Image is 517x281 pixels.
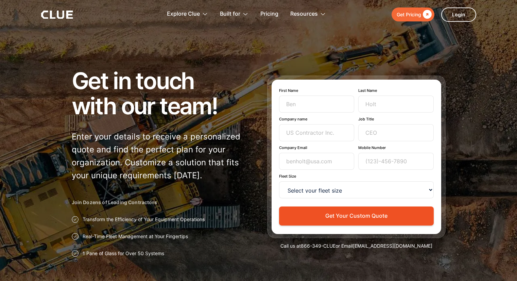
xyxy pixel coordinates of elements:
div:  [421,10,432,19]
label: Mobile Number [358,145,434,150]
label: Last Name [358,88,434,93]
input: CEO [358,124,434,141]
label: First Name [279,88,355,93]
div: Built for [220,3,240,25]
label: Fleet Size [279,174,434,179]
a: Get Pricing [392,7,434,21]
p: Transform the Efficiency of Your Equipment Operations [83,216,205,223]
button: Get Your Custom Quote [279,206,434,225]
input: Holt [358,96,434,113]
p: Enter your details to receive a personalized quote and find the perfect plan for your organizatio... [72,130,250,182]
p: 1 Pane of Glass for Over 50 Systems [83,250,164,257]
input: US Contractor Inc. [279,124,355,141]
label: Company name [279,117,355,121]
h1: Get in touch with our team! [72,68,250,118]
label: Company Email [279,145,355,150]
input: (123)-456-7890 [358,153,434,170]
a: Pricing [260,3,278,25]
div: Resources [290,3,318,25]
div: Get Pricing [397,10,421,19]
input: benholt@usa.com [279,153,355,170]
a: Login [441,7,476,22]
div: Built for [220,3,248,25]
input: Ben [279,96,355,113]
p: Real-Time Fleet Management at Your Fingertips [83,233,188,240]
a: 866-349-CLUE [301,243,335,249]
img: Approval checkmark icon [72,250,79,257]
img: Approval checkmark icon [72,216,79,223]
div: Call us at or Email [267,243,446,249]
div: Explore Clue [167,3,208,25]
h2: Join Dozens of Leading Contractors [72,199,250,206]
div: Resources [290,3,326,25]
label: Job Title [358,117,434,121]
a: [EMAIL_ADDRESS][DOMAIN_NAME] [353,243,432,249]
img: Approval checkmark icon [72,233,79,240]
div: Explore Clue [167,3,200,25]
